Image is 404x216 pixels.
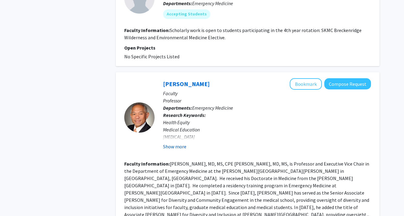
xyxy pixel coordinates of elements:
[192,0,233,6] span: Emergency Medicine
[163,80,210,88] a: [PERSON_NAME]
[124,27,170,33] b: Faculty Information:
[124,44,371,51] p: Open Projects
[324,78,371,89] button: Compose Request to Bernie Lopez
[163,119,371,148] div: Health Equity Medical Education [MEDICAL_DATA] Unconscious Bias, Microaggressions, Structural Rac...
[290,78,322,90] button: Add Bernie Lopez to Bookmarks
[163,112,206,118] b: Research Keywords:
[192,105,233,111] span: Emergency Medicine
[124,161,170,167] b: Faculty Information:
[163,0,192,6] b: Departments:
[124,53,179,60] span: No Specific Projects Listed
[163,105,192,111] b: Departments:
[163,143,186,150] button: Show more
[124,27,362,40] fg-read-more: Scholarly work is open to students participating in the 4th year rotation: SKMC Breckenridge Wild...
[163,97,371,104] p: Professor
[163,90,371,97] p: Faculty
[163,9,210,19] mat-chip: Accepting Students
[5,189,26,211] iframe: Chat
